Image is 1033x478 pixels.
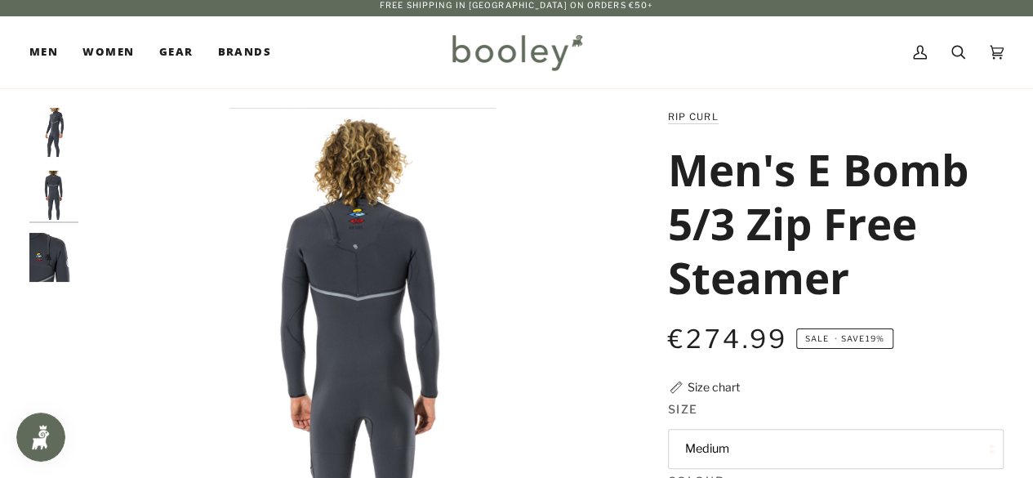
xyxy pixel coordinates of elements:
span: Women [82,44,134,60]
div: Size chart [688,378,740,395]
h1: Men's E Bomb 5/3 Zip Free Steamer [668,142,991,304]
button: Medium [668,429,1004,469]
span: Men [29,44,58,60]
span: Sale [805,334,829,343]
iframe: Button to open loyalty program pop-up [16,413,65,462]
img: Booley [445,29,588,76]
em: • [831,334,841,343]
span: €274.99 [668,324,788,355]
a: Rip Curl [668,111,719,123]
a: Women [70,16,146,88]
a: Gear [147,16,206,88]
span: Gear [159,44,194,60]
span: Save [796,328,893,350]
img: Rip Curl Men's E Bomb 5/3 Zip Free Steamer Charcoal - Booley Galway [29,108,78,157]
span: Size [668,400,698,418]
a: Brands [205,16,283,88]
a: Men [29,16,70,88]
img: Rip Curl Men's E Bomb 5/3 Zip Free Steamer - Booley Galway [29,171,78,220]
img: Rip Curl Men's E Bomb 5/3 Zip Free Steamer - Booley Galway [29,233,78,282]
span: 19% [865,334,884,343]
span: Brands [217,44,271,60]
